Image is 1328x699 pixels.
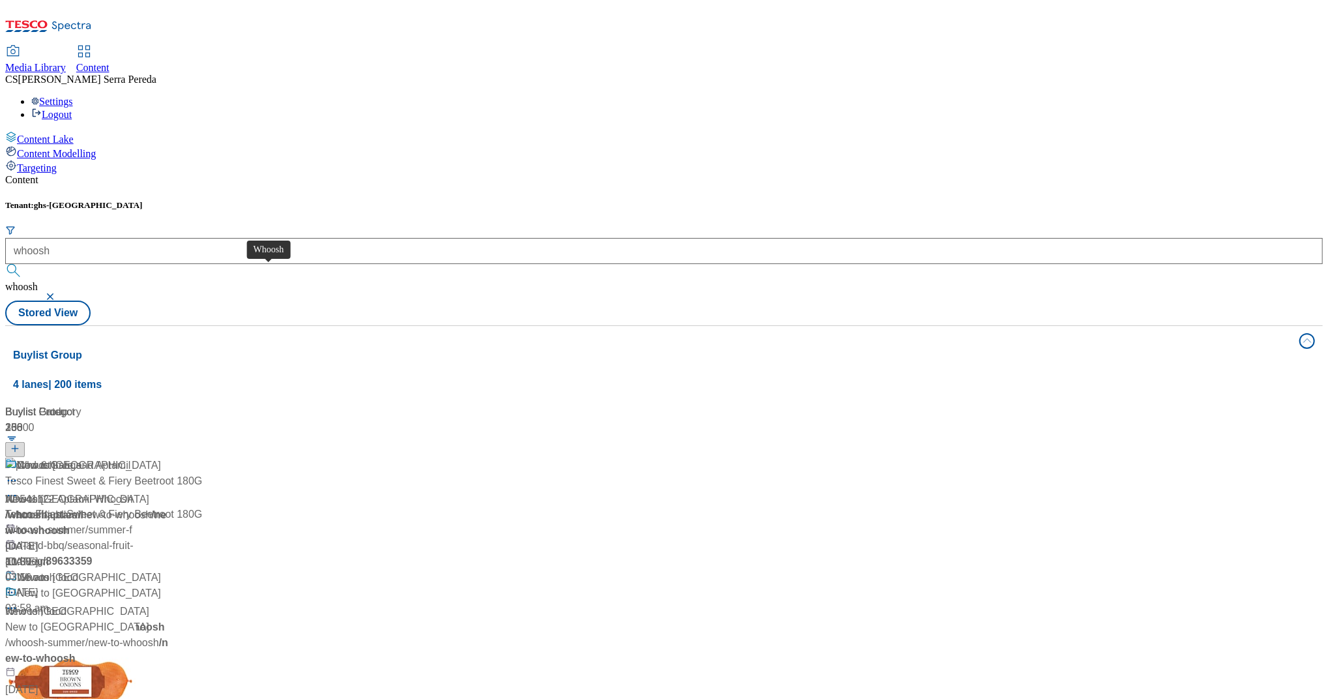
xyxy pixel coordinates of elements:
a: Settings [31,96,73,107]
div: New to [GEOGRAPHIC_DATA] [17,586,161,601]
span: Targeting [17,162,57,173]
span: 4 lanes | 200 items [13,379,102,390]
div: [DATE] [5,682,176,698]
span: / new-to-whoosh [78,509,151,520]
span: / whoosh-jubilee [5,509,78,520]
svg: Search Filters [5,225,16,235]
span: / new-to-whoosh [5,509,166,536]
button: Stored View [5,301,91,325]
span: [PERSON_NAME] Serra Pereda [18,74,156,85]
div: [DATE] [5,585,409,601]
span: CS [5,74,18,85]
span: Content [76,62,110,73]
div: Content [5,174,1323,186]
a: Content [76,46,110,74]
div: 10000 [5,420,409,436]
div: New to [GEOGRAPHIC_DATA] [5,619,149,635]
div: 03:58 am [5,601,409,616]
div: New to [GEOGRAPHIC_DATA] [5,492,149,507]
button: Buylist Group4 lanes| 200 items [5,326,1323,399]
span: ghs-[GEOGRAPHIC_DATA] [34,200,143,210]
a: Content Lake [5,131,1323,145]
a: Targeting [5,160,1323,174]
h4: Buylist Group [13,348,1291,363]
div: New to [GEOGRAPHIC_DATA] [17,458,161,473]
span: / new-to-whoosh [85,637,159,648]
div: Buylist Product [5,404,409,420]
a: Media Library [5,46,66,74]
input: Search [5,238,1323,264]
span: Content Lake [17,134,74,145]
div: Buylist Category [5,404,176,420]
span: / new-to-whoosh [5,637,168,664]
span: Content Modelling [17,148,96,159]
div: [DATE] [5,554,176,570]
span: whoosh [5,281,38,292]
div: 358 [5,420,176,436]
div: 03:56 am [5,570,176,586]
span: Media Library [5,62,66,73]
h5: Tenant: [5,200,1323,211]
a: Content Modelling [5,145,1323,160]
span: / whoosh-summer [5,637,85,648]
a: Logout [31,109,72,120]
